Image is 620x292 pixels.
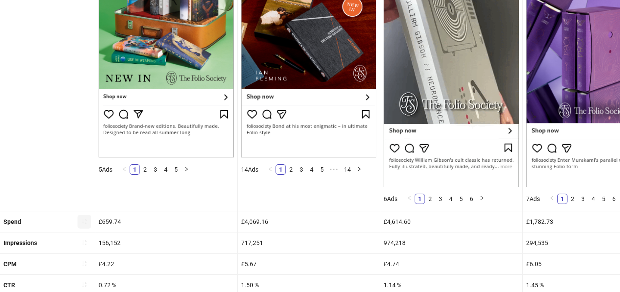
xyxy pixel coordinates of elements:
span: left [122,166,127,172]
a: 5 [456,194,466,204]
span: sort-ascending [81,261,87,267]
button: right [181,164,192,175]
button: right [354,164,364,175]
li: 4 [307,164,317,175]
li: 3 [435,194,446,204]
span: sort-ascending [81,282,87,288]
span: left [407,195,412,201]
div: £5.67 [238,254,380,274]
b: CPM [3,261,16,267]
li: 4 [446,194,456,204]
div: 974,218 [380,232,522,253]
span: right [356,166,362,172]
div: £4.22 [95,254,237,274]
li: 1 [276,164,286,175]
li: Next Page [181,164,192,175]
a: 2 [425,194,435,204]
a: 5 [599,194,608,204]
li: 5 [456,194,466,204]
li: 3 [296,164,307,175]
li: Previous Page [547,194,557,204]
a: 3 [436,194,445,204]
li: Next 5 Pages [327,164,341,175]
span: right [184,166,189,172]
li: Previous Page [119,164,130,175]
li: Previous Page [265,164,276,175]
a: 3 [578,194,588,204]
li: 1 [557,194,567,204]
button: left [404,194,415,204]
li: 3 [578,194,588,204]
li: 5 [171,164,181,175]
li: 6 [609,194,619,204]
li: 2 [567,194,578,204]
a: 1 [130,165,139,174]
a: 3 [151,165,160,174]
li: 2 [140,164,150,175]
div: 156,152 [95,232,237,253]
li: 1 [130,164,140,175]
a: 14 [341,165,353,174]
li: 2 [286,164,296,175]
a: 3 [297,165,306,174]
li: Next Page [477,194,487,204]
span: 7 Ads [526,195,540,202]
b: CTR [3,282,15,289]
span: sort-ascending [81,218,87,224]
a: 4 [307,165,316,174]
a: 6 [609,194,619,204]
li: 5 [598,194,609,204]
span: right [479,195,484,201]
button: left [265,164,276,175]
a: 1 [558,194,567,204]
div: £4.74 [380,254,522,274]
li: 2 [425,194,435,204]
li: 1 [415,194,425,204]
b: Spend [3,218,21,225]
div: 717,251 [238,232,380,253]
a: 6 [467,194,476,204]
div: £4,614.60 [380,211,522,232]
a: 1 [415,194,425,204]
a: 4 [161,165,170,174]
li: 4 [588,194,598,204]
span: 14 Ads [241,166,258,173]
a: 2 [140,165,150,174]
li: 3 [150,164,161,175]
span: left [549,195,555,201]
li: 14 [341,164,354,175]
li: 5 [317,164,327,175]
button: left [547,194,557,204]
li: Previous Page [404,194,415,204]
b: Impressions [3,239,37,246]
a: 4 [446,194,456,204]
a: 5 [171,165,181,174]
a: 5 [317,165,327,174]
li: Next Page [354,164,364,175]
a: 4 [589,194,598,204]
li: 6 [466,194,477,204]
a: 2 [568,194,577,204]
button: left [119,164,130,175]
span: sort-ascending [81,239,87,245]
span: ••• [327,164,341,175]
button: right [477,194,487,204]
div: £659.74 [95,211,237,232]
span: 5 Ads [99,166,112,173]
span: left [268,166,273,172]
li: 4 [161,164,171,175]
a: 2 [286,165,296,174]
span: 6 Ads [384,195,397,202]
div: £4,069.16 [238,211,380,232]
a: 1 [276,165,285,174]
